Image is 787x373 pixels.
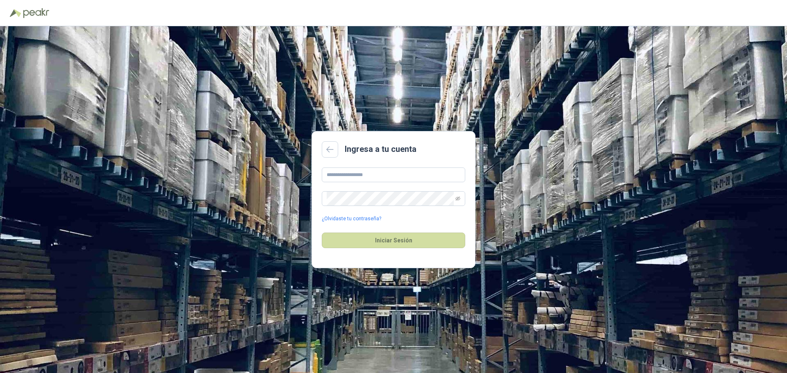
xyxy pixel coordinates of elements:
button: Iniciar Sesión [322,233,465,248]
img: Peakr [23,8,49,18]
span: eye-invisible [455,196,460,201]
img: Logo [10,9,21,17]
h2: Ingresa a tu cuenta [345,143,416,156]
a: ¿Olvidaste tu contraseña? [322,215,381,223]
